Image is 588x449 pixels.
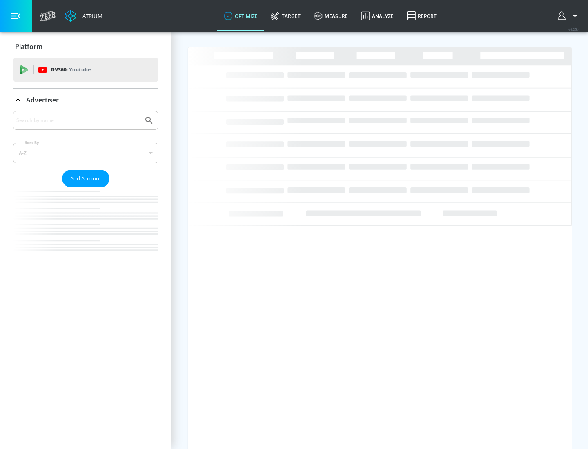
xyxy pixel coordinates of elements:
p: Youtube [69,65,91,74]
div: A-Z [13,143,158,163]
a: Target [264,1,307,31]
div: Atrium [79,12,102,20]
button: Add Account [62,170,109,187]
a: measure [307,1,354,31]
input: Search by name [16,115,140,126]
a: Analyze [354,1,400,31]
a: Atrium [65,10,102,22]
p: DV360: [51,65,91,74]
div: DV360: Youtube [13,58,158,82]
a: optimize [217,1,264,31]
a: Report [400,1,443,31]
div: Platform [13,35,158,58]
span: Add Account [70,174,101,183]
p: Advertiser [26,96,59,104]
span: v 4.25.4 [568,27,580,31]
label: Sort By [23,140,41,145]
p: Platform [15,42,42,51]
nav: list of Advertiser [13,187,158,267]
div: Advertiser [13,111,158,267]
div: Advertiser [13,89,158,111]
